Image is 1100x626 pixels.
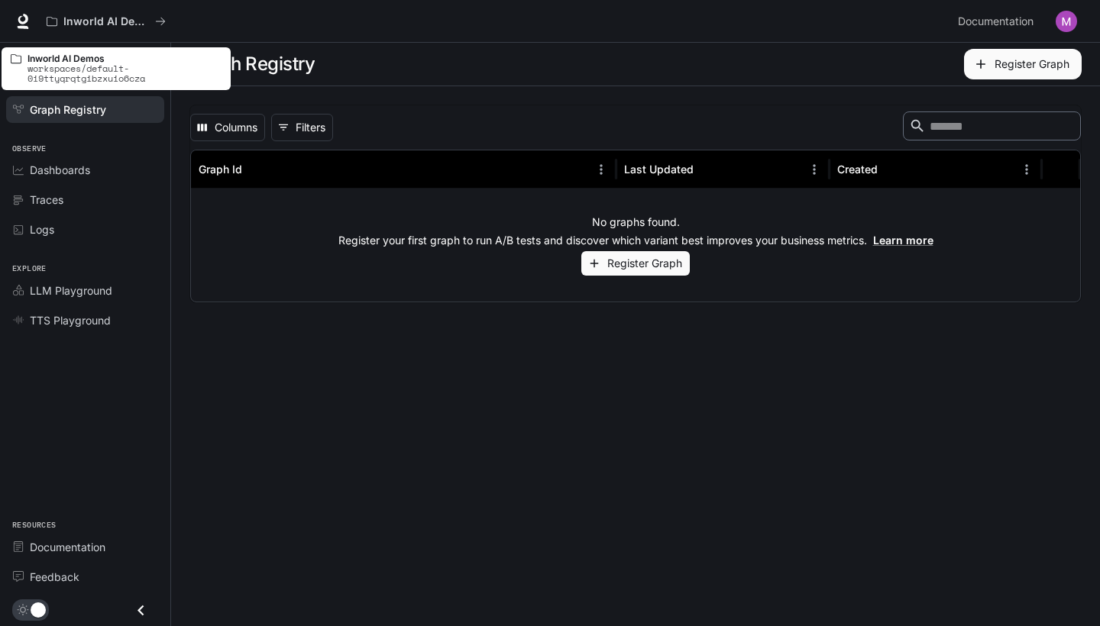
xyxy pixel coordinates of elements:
[6,216,164,243] a: Logs
[30,539,105,555] span: Documentation
[338,233,933,248] p: Register your first graph to run A/B tests and discover which variant best improves your business...
[695,158,718,181] button: Sort
[124,595,158,626] button: Close drawer
[30,312,111,328] span: TTS Playground
[30,221,54,237] span: Logs
[6,307,164,334] a: TTS Playground
[952,6,1045,37] a: Documentation
[964,49,1082,79] button: Register Graph
[244,158,267,181] button: Sort
[30,282,112,298] span: LLM Playground
[6,156,164,183] a: Dashboards
[803,158,826,181] button: Menu
[1051,6,1082,37] button: User avatar
[6,96,164,123] a: Graph Registry
[30,192,63,208] span: Traces
[63,15,149,28] p: Inworld AI Demos
[592,215,680,230] p: No graphs found.
[27,53,222,63] p: Inworld AI Demos
[199,163,242,176] div: Graph Id
[31,601,46,618] span: Dark mode toggle
[271,114,333,141] button: Show filters
[190,114,265,141] button: Select columns
[903,111,1081,144] div: Search
[189,49,315,79] h1: Graph Registry
[6,277,164,304] a: LLM Playground
[27,63,222,83] p: workspaces/default-0i9ttyqrqtgibzxuio6cza
[1015,158,1038,181] button: Menu
[6,186,164,213] a: Traces
[581,251,690,276] button: Register Graph
[30,569,79,585] span: Feedback
[30,162,90,178] span: Dashboards
[837,163,878,176] div: Created
[958,12,1034,31] span: Documentation
[40,6,173,37] button: All workspaces
[879,158,902,181] button: Sort
[590,158,613,181] button: Menu
[6,563,164,590] a: Feedback
[6,534,164,560] a: Documentation
[30,102,106,118] span: Graph Registry
[1056,11,1077,32] img: User avatar
[873,234,933,247] a: Learn more
[624,163,694,176] div: Last Updated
